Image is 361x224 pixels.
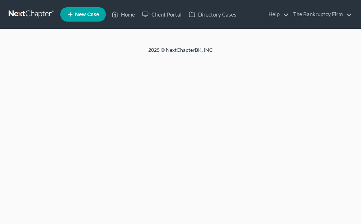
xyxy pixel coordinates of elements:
new-legal-case-button: New Case [60,7,106,22]
div: 2025 © NextChapterBK, INC [8,46,353,59]
a: Help [265,8,289,21]
a: Client Portal [139,8,185,21]
a: Home [108,8,139,21]
a: Directory Cases [185,8,240,21]
a: The Bankruptcy Firm [290,8,352,21]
